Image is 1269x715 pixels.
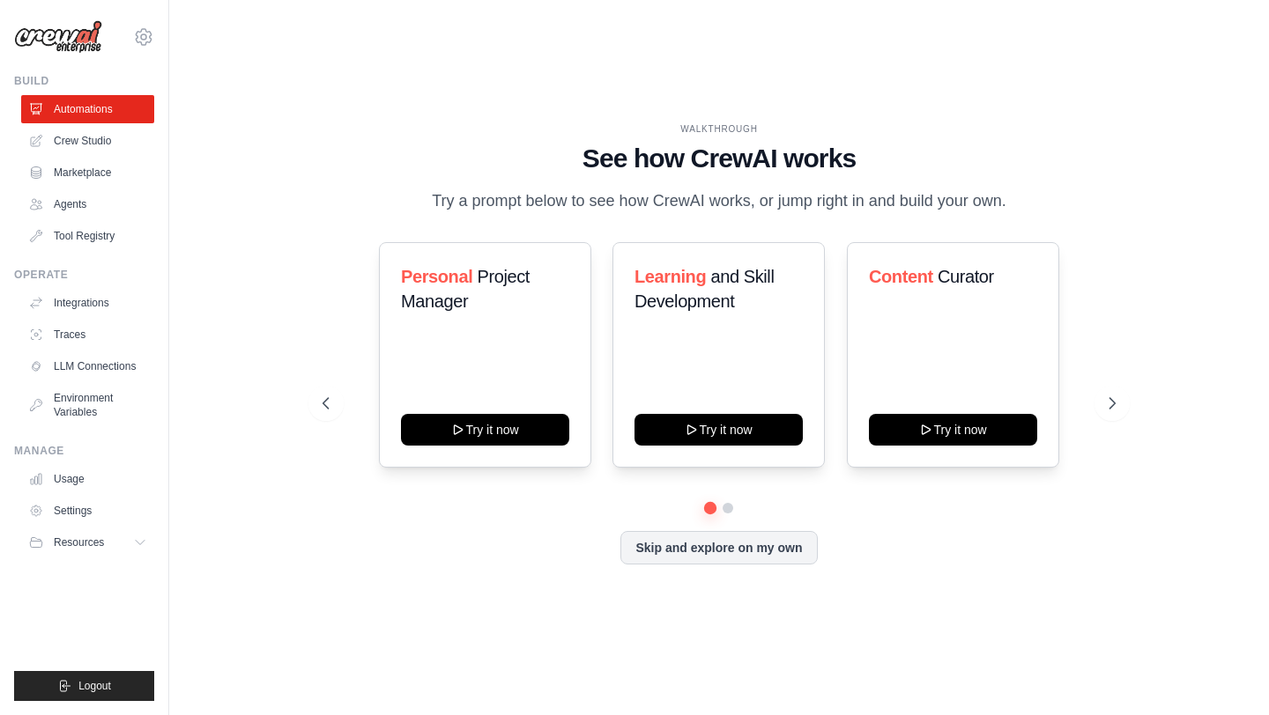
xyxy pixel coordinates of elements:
[401,267,472,286] span: Personal
[21,497,154,525] a: Settings
[21,289,154,317] a: Integrations
[21,321,154,349] a: Traces
[78,679,111,693] span: Logout
[401,414,569,446] button: Try it now
[21,528,154,557] button: Resources
[634,267,706,286] span: Learning
[620,531,817,564] button: Skip and explore on my own
[21,190,154,218] a: Agents
[21,127,154,155] a: Crew Studio
[937,267,993,286] span: Curator
[423,188,1015,214] p: Try a prompt below to see how CrewAI works, or jump right in and build your own.
[869,267,933,286] span: Content
[21,95,154,123] a: Automations
[21,158,154,187] a: Marketplace
[323,122,1115,136] div: WALKTHROUGH
[14,444,154,458] div: Manage
[21,352,154,380] a: LLM Connections
[14,74,154,88] div: Build
[14,671,154,701] button: Logout
[14,20,102,54] img: Logo
[869,414,1037,446] button: Try it now
[21,222,154,250] a: Tool Registry
[14,268,154,282] div: Operate
[21,384,154,426] a: Environment Variables
[21,465,154,493] a: Usage
[634,414,803,446] button: Try it now
[54,535,104,549] span: Resources
[323,143,1115,174] h1: See how CrewAI works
